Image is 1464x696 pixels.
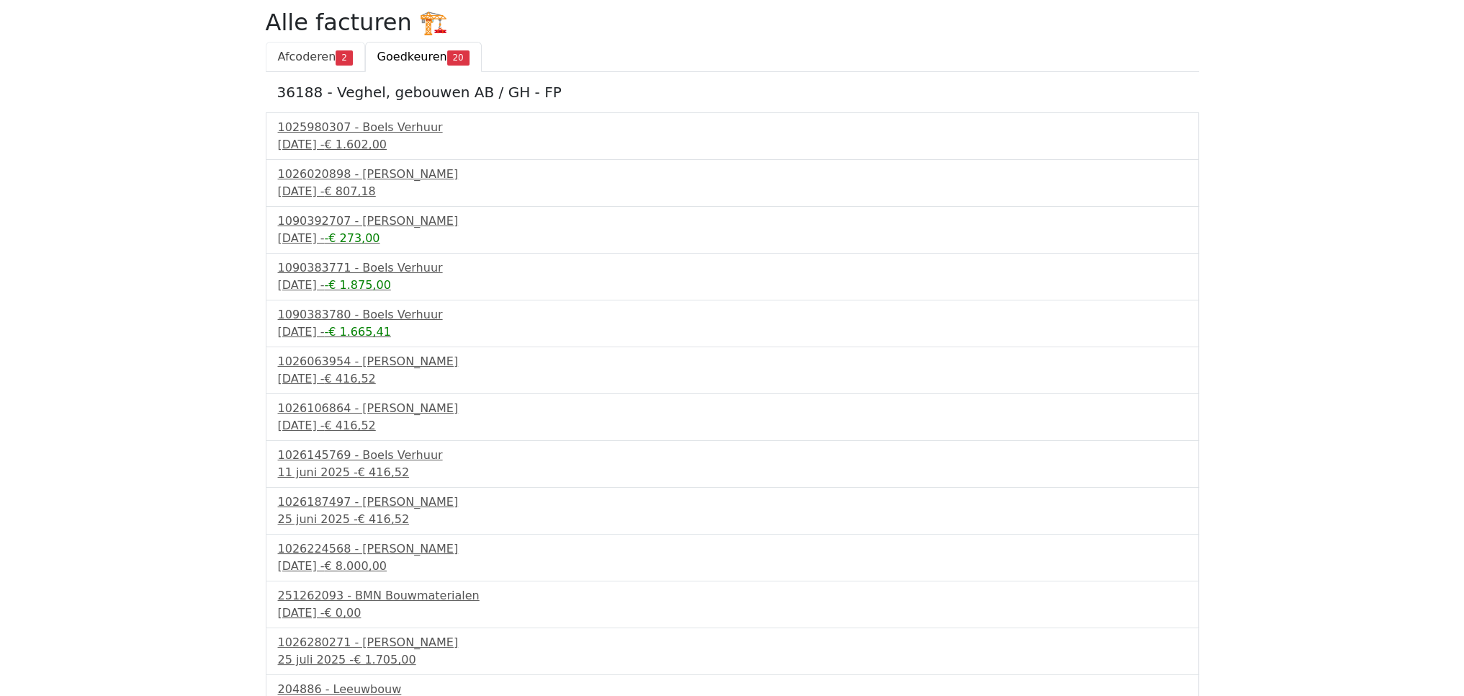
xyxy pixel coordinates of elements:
[278,259,1187,277] div: 1090383771 - Boels Verhuur
[278,119,1187,153] a: 1025980307 - Boels Verhuur[DATE] -€ 1.602,00
[365,42,482,72] a: Goedkeuren20
[278,166,1187,183] div: 1026020898 - [PERSON_NAME]
[278,119,1187,136] div: 1025980307 - Boels Verhuur
[278,634,1187,651] div: 1026280271 - [PERSON_NAME]
[278,183,1187,200] div: [DATE] -
[278,651,1187,669] div: 25 juli 2025 -
[278,587,1187,622] a: 251262093 - BMN Bouwmaterialen[DATE] -€ 0,00
[377,50,447,63] span: Goedkeuren
[278,166,1187,200] a: 1026020898 - [PERSON_NAME][DATE] -€ 807,18
[278,353,1187,370] div: 1026063954 - [PERSON_NAME]
[324,278,390,292] span: -€ 1.875,00
[278,370,1187,388] div: [DATE] -
[447,50,470,65] span: 20
[278,230,1187,247] div: [DATE] -
[278,417,1187,434] div: [DATE] -
[278,400,1187,417] div: 1026106864 - [PERSON_NAME]
[278,540,1187,575] a: 1026224568 - [PERSON_NAME][DATE] -€ 8.000,00
[278,540,1187,558] div: 1026224568 - [PERSON_NAME]
[278,558,1187,575] div: [DATE] -
[358,512,409,526] span: € 416,52
[278,447,1187,481] a: 1026145769 - Boels Verhuur11 juni 2025 -€ 416,52
[278,634,1187,669] a: 1026280271 - [PERSON_NAME]25 juli 2025 -€ 1.705,00
[278,306,1187,324] div: 1090383780 - Boels Verhuur
[278,213,1187,247] a: 1090392707 - [PERSON_NAME][DATE] --€ 273,00
[278,464,1187,481] div: 11 juni 2025 -
[278,259,1187,294] a: 1090383771 - Boels Verhuur[DATE] --€ 1.875,00
[266,9,1199,36] h2: Alle facturen 🏗️
[278,494,1187,511] div: 1026187497 - [PERSON_NAME]
[278,306,1187,341] a: 1090383780 - Boels Verhuur[DATE] --€ 1.665,41
[278,324,1187,341] div: [DATE] -
[324,419,375,432] span: € 416,52
[278,136,1187,153] div: [DATE] -
[324,325,390,339] span: -€ 1.665,41
[324,606,361,620] span: € 0,00
[278,447,1187,464] div: 1026145769 - Boels Verhuur
[277,84,1187,101] h5: 36188 - Veghel, gebouwen AB / GH - FP
[278,604,1187,622] div: [DATE] -
[324,372,375,385] span: € 416,52
[336,50,352,65] span: 2
[278,587,1187,604] div: 251262093 - BMN Bouwmaterialen
[278,400,1187,434] a: 1026106864 - [PERSON_NAME][DATE] -€ 416,52
[324,184,375,198] span: € 807,18
[278,277,1187,294] div: [DATE] -
[266,42,365,72] a: Afcoderen2
[278,494,1187,528] a: 1026187497 - [PERSON_NAME]25 juni 2025 -€ 416,52
[324,138,387,151] span: € 1.602,00
[278,213,1187,230] div: 1090392707 - [PERSON_NAME]
[324,231,380,245] span: -€ 273,00
[354,653,416,666] span: € 1.705,00
[324,559,387,573] span: € 8.000,00
[278,353,1187,388] a: 1026063954 - [PERSON_NAME][DATE] -€ 416,52
[358,465,409,479] span: € 416,52
[278,50,336,63] span: Afcoderen
[278,511,1187,528] div: 25 juni 2025 -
